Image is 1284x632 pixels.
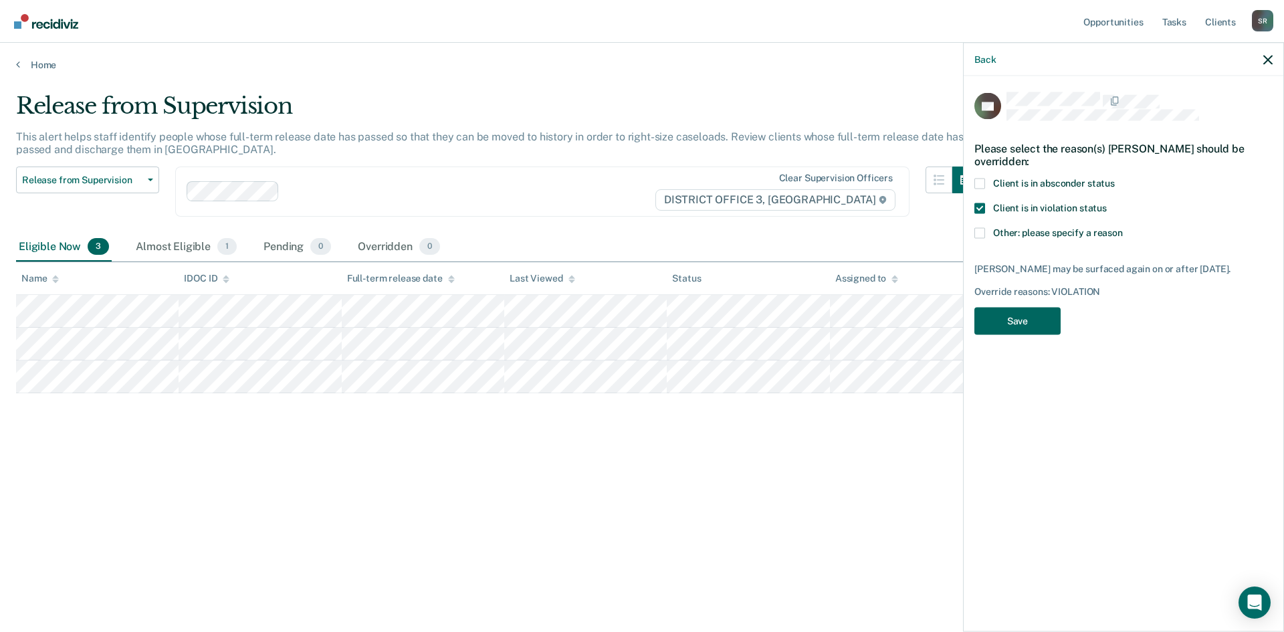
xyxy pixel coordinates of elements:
[355,233,443,262] div: Overridden
[133,233,239,262] div: Almost Eligible
[419,238,440,255] span: 0
[993,202,1107,213] span: Client is in violation status
[16,92,979,130] div: Release from Supervision
[974,131,1273,178] div: Please select the reason(s) [PERSON_NAME] should be overridden:
[1239,587,1271,619] div: Open Intercom Messenger
[347,273,455,284] div: Full-term release date
[310,238,331,255] span: 0
[184,273,229,284] div: IDOC ID
[993,227,1123,237] span: Other: please specify a reason
[974,54,996,65] button: Back
[974,286,1273,297] div: Override reasons: VIOLATION
[16,233,112,262] div: Eligible Now
[21,273,59,284] div: Name
[510,273,574,284] div: Last Viewed
[22,175,142,186] span: Release from Supervision
[655,189,895,211] span: DISTRICT OFFICE 3, [GEOGRAPHIC_DATA]
[14,14,78,29] img: Recidiviz
[672,273,701,284] div: Status
[16,130,963,156] p: This alert helps staff identify people whose full-term release date has passed so that they can b...
[835,273,898,284] div: Assigned to
[974,263,1273,274] div: [PERSON_NAME] may be surfaced again on or after [DATE].
[974,308,1061,335] button: Save
[1252,10,1273,31] button: Profile dropdown button
[1252,10,1273,31] div: S R
[261,233,334,262] div: Pending
[993,177,1115,188] span: Client is in absconder status
[779,173,893,184] div: Clear supervision officers
[88,238,109,255] span: 3
[16,59,1268,71] a: Home
[217,238,237,255] span: 1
